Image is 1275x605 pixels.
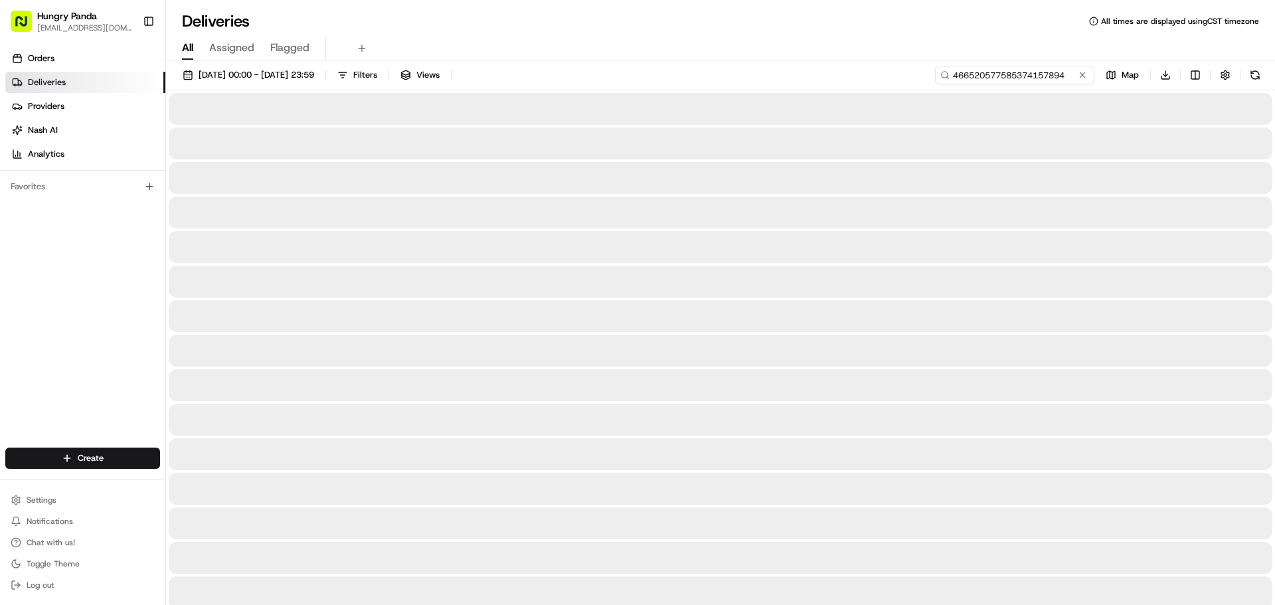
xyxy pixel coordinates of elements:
[5,533,160,552] button: Chat with us!
[27,537,75,548] span: Chat with us!
[5,5,137,37] button: Hungry Panda[EMAIL_ADDRESS][DOMAIN_NAME]
[110,242,115,252] span: •
[5,176,160,197] div: Favorites
[13,13,40,40] img: Nash
[394,66,446,84] button: Views
[27,495,56,505] span: Settings
[94,329,161,339] a: Powered byPylon
[37,9,97,23] button: Hungry Panda
[41,242,108,252] span: [PERSON_NAME]
[270,40,309,56] span: Flagged
[13,298,24,309] div: 📗
[27,297,102,310] span: Knowledge Base
[331,66,383,84] button: Filters
[5,448,160,469] button: Create
[28,127,52,151] img: 1727276513143-84d647e1-66c0-4f92-a045-3c9f9f5dfd92
[182,11,250,32] h1: Deliveries
[27,516,73,527] span: Notifications
[182,40,193,56] span: All
[27,580,54,590] span: Log out
[13,173,85,183] div: Past conversations
[5,576,160,594] button: Log out
[78,452,104,464] span: Create
[416,69,440,81] span: Views
[37,23,132,33] button: [EMAIL_ADDRESS][DOMAIN_NAME]
[51,206,83,216] span: 8:30 PM
[209,40,254,56] span: Assigned
[5,491,160,509] button: Settings
[44,206,48,216] span: •
[1100,66,1145,84] button: Map
[1122,69,1139,81] span: Map
[28,100,64,112] span: Providers
[28,124,58,136] span: Nash AI
[353,69,377,81] span: Filters
[118,242,143,252] span: 8月7日
[5,120,165,141] a: Nash AI
[5,72,165,93] a: Deliveries
[206,170,242,186] button: See all
[60,140,183,151] div: We're available if you need us!
[27,242,37,253] img: 1736555255976-a54dd68f-1ca7-489b-9aae-adbdc363a1c4
[13,127,37,151] img: 1736555255976-a54dd68f-1ca7-489b-9aae-adbdc363a1c4
[112,298,123,309] div: 💻
[13,53,242,74] p: Welcome 👋
[5,512,160,531] button: Notifications
[199,69,314,81] span: [DATE] 00:00 - [DATE] 23:59
[935,66,1094,84] input: Type to search
[28,76,66,88] span: Deliveries
[107,292,218,315] a: 💻API Documentation
[28,52,54,64] span: Orders
[5,48,165,69] a: Orders
[28,148,64,160] span: Analytics
[5,96,165,117] a: Providers
[177,66,320,84] button: [DATE] 00:00 - [DATE] 23:59
[27,559,80,569] span: Toggle Theme
[5,143,165,165] a: Analytics
[132,329,161,339] span: Pylon
[35,86,219,100] input: Clear
[5,555,160,573] button: Toggle Theme
[226,131,242,147] button: Start new chat
[8,292,107,315] a: 📗Knowledge Base
[126,297,213,310] span: API Documentation
[1246,66,1264,84] button: Refresh
[13,229,35,250] img: Asif Zaman Khan
[60,127,218,140] div: Start new chat
[1101,16,1259,27] span: All times are displayed using CST timezone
